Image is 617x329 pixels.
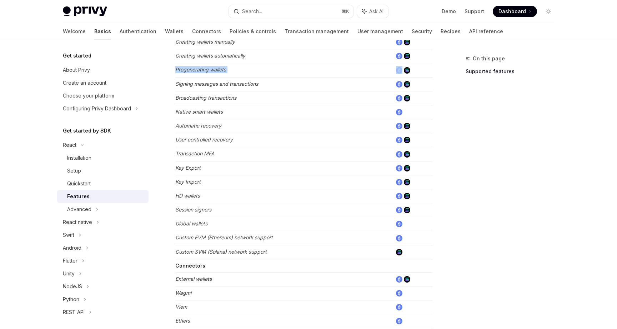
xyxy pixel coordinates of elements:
img: solana.png [404,123,410,129]
em: Transaction MFA [175,150,215,156]
div: Android [63,244,81,252]
a: Supported features [466,66,560,77]
img: solana.png [404,81,410,88]
div: Setup [67,166,81,175]
img: ethereum.png [396,290,402,296]
button: Toggle dark mode [543,6,554,17]
a: User management [357,23,403,40]
img: solana.png [404,137,410,143]
div: NodeJS [63,282,82,291]
div: Features [67,192,90,201]
a: Demo [442,8,456,15]
h5: Get started [63,51,91,60]
span: On this page [473,54,505,63]
img: ethereum.png [396,276,402,283]
a: Installation [57,151,149,164]
img: solana.png [396,249,402,255]
em: Custom SVM (Solana) network support [175,249,267,255]
span: Dashboard [498,8,526,15]
img: ethereum.png [396,235,402,241]
a: Setup [57,164,149,177]
img: ethereum.png [396,165,402,171]
img: ethereum.png [396,318,402,324]
div: Choose your platform [63,91,114,100]
a: Security [412,23,432,40]
img: ethereum.png [396,123,402,129]
em: Native smart wallets [175,109,223,115]
img: solana.png [404,67,410,74]
strong: Connectors [175,263,205,269]
a: Quickstart [57,177,149,190]
div: Installation [67,154,91,162]
em: Global wallets [175,220,207,226]
div: Unity [63,269,75,278]
span: ⌘ K [342,9,349,14]
img: solana.png [404,39,410,45]
img: solana.png [404,276,410,283]
img: solana.png [404,193,410,199]
img: solana.png [404,151,410,158]
em: Custom EVM (Ethereum) network support [175,234,273,240]
div: React native [63,218,92,226]
em: User controlled recovery [175,136,233,143]
img: ethereum.png [396,95,402,101]
img: ethereum.png [396,81,402,88]
em: Pregenerating wallets [175,66,226,73]
a: Choose your platform [57,89,149,102]
img: ethereum.png [396,151,402,158]
em: Creating wallets automatically [175,53,245,59]
img: ethereum.png [396,304,402,310]
div: Flutter [63,256,77,265]
a: Create an account [57,76,149,89]
div: Swift [63,231,74,239]
em: Automatic recovery [175,123,221,129]
div: Quickstart [67,179,91,188]
a: About Privy [57,64,149,76]
img: ethereum.png [396,137,402,143]
span: Ask AI [369,8,383,15]
img: solana.png [404,53,410,59]
a: API reference [469,23,503,40]
img: ethereum.png [396,221,402,227]
a: Policies & controls [230,23,276,40]
img: ethereum.png [396,207,402,213]
div: Create an account [63,79,106,87]
em: Signing messages and transactions [175,81,258,87]
a: Recipes [441,23,461,40]
img: solana.png [404,179,410,185]
img: light logo [63,6,107,16]
button: Ask AI [357,5,388,18]
div: Search... [242,7,262,16]
em: HD wallets [175,193,200,199]
a: Welcome [63,23,86,40]
h5: Get started by SDK [63,126,111,135]
div: REST API [63,308,85,316]
em: Broadcasting transactions [175,95,236,101]
img: ethereum.png [396,53,402,59]
img: ethereum.png [396,109,402,115]
a: Connectors [192,23,221,40]
a: Support [465,8,484,15]
em: External wallets [175,276,212,282]
a: Dashboard [493,6,537,17]
em: Creating wallets manually [175,39,235,45]
a: Transaction management [285,23,349,40]
img: ethereum.png [396,39,402,45]
button: Search...⌘K [229,5,353,18]
em: Ethers [175,318,190,324]
img: solana.png [404,207,410,213]
img: ethereum.png [396,67,402,74]
a: Features [57,190,149,203]
img: ethereum.png [396,193,402,199]
em: Viem [175,304,187,310]
div: About Privy [63,66,90,74]
img: solana.png [404,165,410,171]
img: ethereum.png [396,179,402,185]
em: Wagmi [175,290,191,296]
img: solana.png [404,95,410,101]
a: Authentication [120,23,156,40]
div: Configuring Privy Dashboard [63,104,131,113]
div: Python [63,295,79,304]
div: Advanced [67,205,91,214]
a: Wallets [165,23,184,40]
